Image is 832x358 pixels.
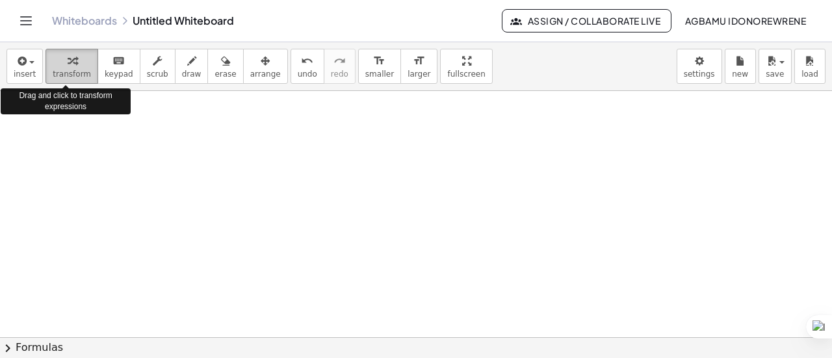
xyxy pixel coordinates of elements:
button: format_sizelarger [400,49,437,84]
button: redoredo [324,49,356,84]
i: redo [333,53,346,69]
button: arrange [243,49,288,84]
span: load [801,70,818,79]
span: draw [182,70,201,79]
span: settings [684,70,715,79]
span: arrange [250,70,281,79]
span: larger [408,70,430,79]
button: new [725,49,756,84]
a: Whiteboards [52,14,117,27]
button: settings [677,49,722,84]
span: smaller [365,70,394,79]
span: agbamu idonorewrene [684,15,806,27]
span: transform [53,70,91,79]
button: draw [175,49,209,84]
span: Assign / Collaborate Live [513,15,660,27]
button: Toggle navigation [16,10,36,31]
span: save [766,70,784,79]
div: Drag and click to transform expressions [1,88,131,114]
button: Assign / Collaborate Live [502,9,671,32]
button: agbamu idonorewrene [674,9,816,32]
span: insert [14,70,36,79]
i: undo [301,53,313,69]
span: undo [298,70,317,79]
span: redo [331,70,348,79]
i: format_size [413,53,425,69]
button: transform [45,49,98,84]
span: new [732,70,748,79]
span: erase [214,70,236,79]
button: save [759,49,792,84]
i: keyboard [112,53,125,69]
button: scrub [140,49,175,84]
i: format_size [373,53,385,69]
span: scrub [147,70,168,79]
button: undoundo [291,49,324,84]
button: fullscreen [440,49,492,84]
button: format_sizesmaller [358,49,401,84]
button: keyboardkeypad [97,49,140,84]
button: erase [207,49,243,84]
button: load [794,49,825,84]
span: keypad [105,70,133,79]
span: fullscreen [447,70,485,79]
button: insert [6,49,43,84]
